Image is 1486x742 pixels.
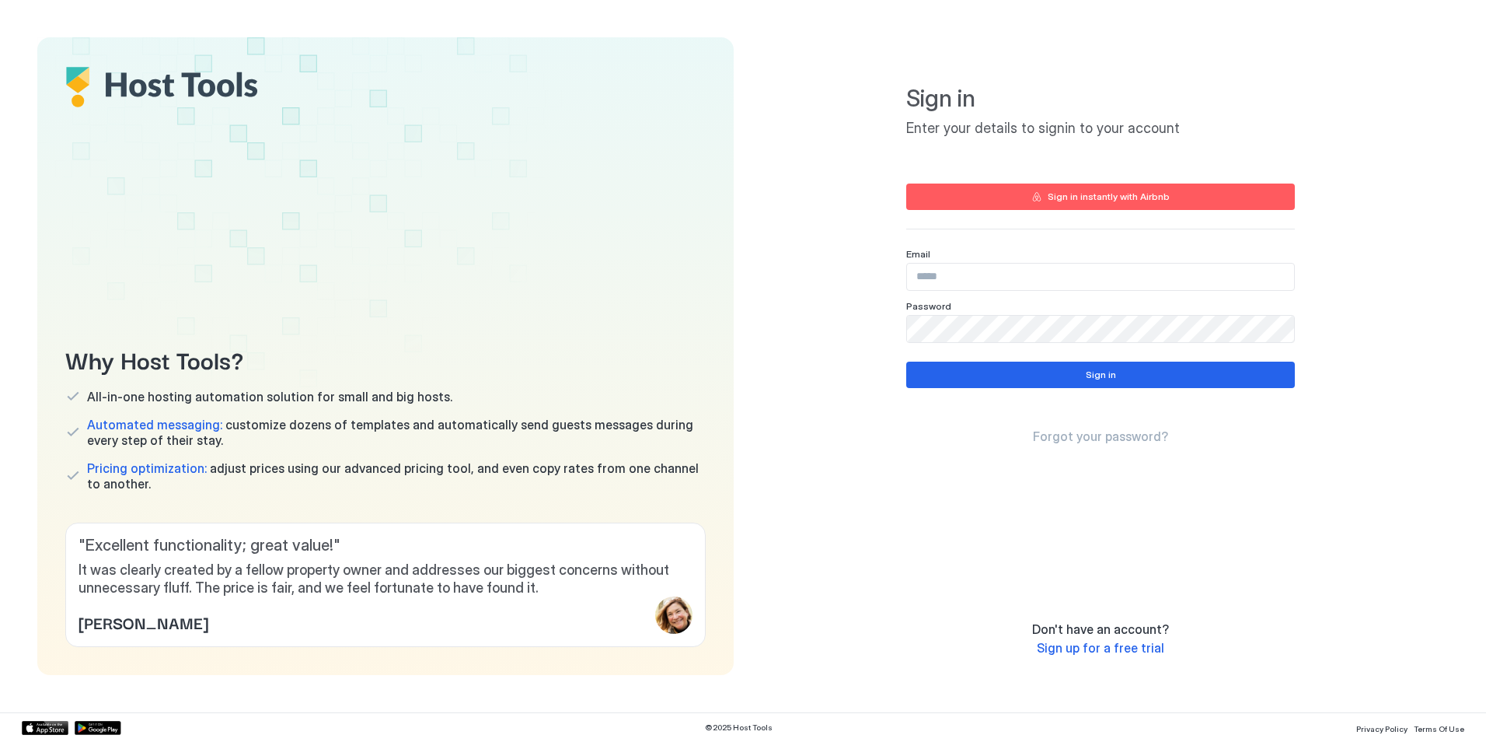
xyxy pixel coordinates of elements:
[87,460,207,476] span: Pricing optimization:
[1356,724,1408,733] span: Privacy Policy
[78,611,208,634] span: [PERSON_NAME]
[1033,429,1168,445] a: Forgot your password?
[22,721,68,735] a: App Store
[906,84,1295,114] span: Sign in
[1037,640,1164,656] a: Sign up for a free trial
[705,723,773,733] span: © 2025 Host Tools
[65,341,706,376] span: Why Host Tools?
[906,248,930,260] span: Email
[1048,190,1170,204] div: Sign in instantly with Airbnb
[906,120,1295,138] span: Enter your details to signin to your account
[906,300,951,312] span: Password
[1356,719,1408,736] a: Privacy Policy
[78,562,692,597] span: It was clearly created by a fellow property owner and addresses our biggest concerns without unne...
[1037,640,1164,656] span: Sign up for a free trial
[906,184,1295,210] button: Sign in instantly with Airbnb
[1414,719,1464,736] a: Terms Of Use
[75,721,121,735] a: Google Play Store
[655,597,692,634] div: profile
[906,362,1295,388] button: Sign in
[1414,724,1464,733] span: Terms Of Use
[87,460,706,492] span: adjust prices using our advanced pricing tool, and even copy rates from one channel to another.
[907,316,1294,342] input: Input Field
[87,389,452,404] span: All-in-one hosting automation solution for small and big hosts.
[87,417,706,448] span: customize dozens of templates and automatically send guests messages during every step of their s...
[907,264,1294,290] input: Input Field
[1086,368,1116,382] div: Sign in
[1032,621,1169,637] span: Don't have an account?
[78,536,692,555] span: " Excellent functionality; great value! "
[87,417,222,432] span: Automated messaging:
[1033,429,1168,444] span: Forgot your password?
